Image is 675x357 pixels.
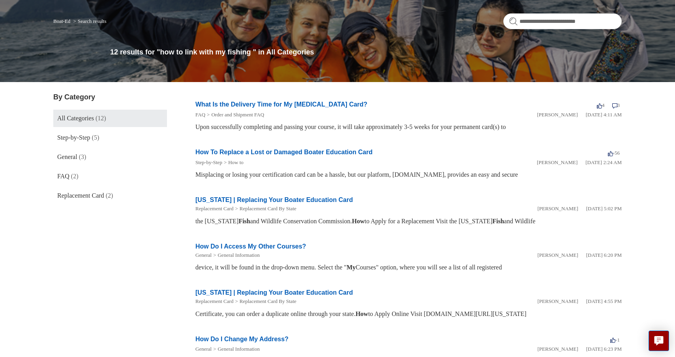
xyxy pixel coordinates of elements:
li: General Information [212,251,260,259]
a: General Information [217,252,259,258]
a: [US_STATE] | Replacing Your Boater Education Card [195,196,353,203]
div: Misplacing or losing your certification card can be a hassle, but our platform, [DOMAIN_NAME], pr... [195,170,622,179]
div: device, it will be found in the drop-down menu. Select the " Courses" option, where you will see ... [195,263,622,272]
a: Boat-Ed [53,18,70,24]
em: Fish [493,218,504,224]
a: Replacement Card (2) [53,187,167,204]
a: Replacement Card [195,206,233,211]
time: 01/05/2024, 18:23 [586,346,622,352]
h1: 12 results for "how to link with my fishing " in All Categories [110,47,622,58]
a: What Is the Delivery Time for My [MEDICAL_DATA] Card? [195,101,367,108]
time: 01/05/2024, 18:20 [586,252,622,258]
li: General [195,251,212,259]
h3: By Category [53,92,167,103]
li: Replacement Card [195,205,233,213]
a: Replacement Card By State [240,298,296,304]
li: Search results [72,18,107,24]
span: Replacement Card [57,192,104,199]
a: Order and Shipment FAQ [211,112,264,118]
a: Step-by-Step (5) [53,129,167,146]
em: Fish [238,218,250,224]
a: How To Replace a Lost or Damaged Boater Education Card [195,149,373,155]
li: [PERSON_NAME] [537,111,577,119]
a: FAQ (2) [53,168,167,185]
a: Replacement Card [195,298,233,304]
time: 03/14/2022, 04:11 [586,112,622,118]
li: [PERSON_NAME] [537,297,578,305]
div: Certificate, you can order a duplicate online through your state. to Apply Online Visit [DOMAIN_N... [195,309,622,319]
span: (2) [71,173,79,179]
a: All Categories (12) [53,110,167,127]
li: Replacement Card [195,297,233,305]
input: Search [503,13,622,29]
a: General [195,252,212,258]
a: FAQ [195,112,205,118]
span: (5) [92,134,99,141]
li: Step-by-Step [195,159,222,166]
span: General [57,153,77,160]
li: Boat-Ed [53,18,72,24]
li: [PERSON_NAME] [537,205,578,213]
span: 3 [612,102,620,108]
li: Replacement Card By State [233,297,296,305]
span: (2) [106,192,113,199]
span: (12) [96,115,106,121]
time: 03/11/2022, 02:24 [585,159,622,165]
a: Replacement Card By State [240,206,296,211]
a: General Information [217,346,259,352]
span: Step-by-Step [57,134,90,141]
li: How to [222,159,244,166]
a: General [195,346,212,352]
span: All Categories [57,115,94,121]
li: [PERSON_NAME] [537,345,578,353]
li: Order and Shipment FAQ [205,111,264,119]
em: How [356,310,368,317]
a: How Do I Access My Other Courses? [195,243,306,250]
button: Live chat [649,331,669,351]
li: Replacement Card By State [233,205,296,213]
time: 05/21/2024, 16:55 [586,298,622,304]
a: [US_STATE] | Replacing Your Boater Education Card [195,289,353,296]
a: How Do I Change My Address? [195,336,289,342]
span: -1 [610,337,620,343]
div: the [US_STATE] and Wildlife Conservation Commission. to Apply for a Replacement Visit the [US_STA... [195,217,622,226]
span: -56 [608,150,620,156]
li: [PERSON_NAME] [537,251,578,259]
li: [PERSON_NAME] [537,159,577,166]
em: How [352,218,364,224]
span: FAQ [57,173,69,179]
span: 4 [597,102,605,108]
li: General [195,345,212,353]
div: Upon successfully completing and passing your course, it will take approximately 3-5 weeks for yo... [195,122,622,132]
li: FAQ [195,111,205,119]
time: 05/21/2024, 17:02 [586,206,622,211]
a: General (3) [53,148,167,166]
li: General Information [212,345,260,353]
a: How to [228,159,244,165]
em: My [347,264,356,271]
a: Step-by-Step [195,159,222,165]
span: (3) [79,153,86,160]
